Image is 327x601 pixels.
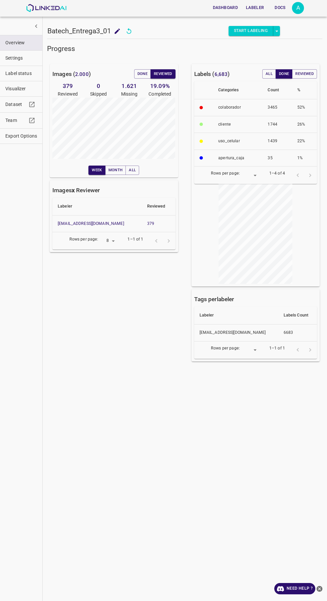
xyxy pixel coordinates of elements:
[147,221,154,226] a: 379
[52,198,142,216] th: Labeler
[134,69,151,79] button: Done
[262,150,292,167] th: 35
[211,171,240,177] p: Rows per page:
[213,150,262,167] th: apertura_caja
[262,133,292,150] th: 1439
[75,71,89,77] span: 2.000
[209,1,242,15] a: Dashboard
[229,26,273,36] button: Start Labeling
[52,186,100,195] h6: Images Reviewer
[315,583,324,594] button: close-help
[243,2,267,13] button: Labeler
[83,91,114,98] p: Skipped
[47,26,111,36] h5: Batech_Entrega3_01
[52,91,83,98] p: Reviewed
[292,2,304,14] div: A
[262,81,292,99] th: Count
[52,69,91,79] h6: Images ( )
[292,116,317,133] th: 26%
[194,306,278,324] th: Labeler
[5,70,37,77] span: Label status
[276,69,292,79] button: Done
[213,81,262,99] th: Categories
[5,101,27,108] span: Dataset
[210,2,241,13] button: Dashboard
[211,345,240,351] p: Rows per page:
[194,295,234,304] h6: Tags per labeler
[268,1,292,15] a: Docs
[292,133,317,150] th: 22%
[243,171,259,180] div: ​
[243,345,259,354] div: ​
[111,25,123,37] button: add to shopping cart
[5,39,37,46] span: Overview
[274,583,315,594] a: Need Help ?
[88,166,105,175] button: Week
[292,2,304,14] button: Open settings
[114,81,144,91] h6: 1.621
[72,187,75,194] b: x
[5,117,27,124] span: Team
[5,133,37,140] span: Export Options
[127,237,143,243] p: 1–1 of 1
[292,99,317,116] th: 52%
[47,44,322,53] h5: Progress
[150,69,176,79] button: Reviewed
[26,4,66,12] img: LinkedAI
[262,69,276,79] button: All
[215,71,228,77] span: 6,683
[83,81,114,91] h6: 0
[114,91,144,98] p: Missing
[269,345,285,351] p: 1–1 of 1
[278,306,317,324] th: Labels Count
[213,116,262,133] th: ​​cliente
[144,81,175,91] h6: 19.09 %
[269,2,291,13] button: Docs
[213,133,262,150] th: uso_celular
[52,81,83,91] h6: 379
[292,69,317,79] button: Reviewed
[242,1,268,15] a: Labeler
[125,166,139,175] button: All
[273,26,280,36] button: select role
[213,99,262,116] th: colaborador
[101,237,117,246] div: 8
[262,99,292,116] th: 3465
[278,324,317,341] th: 6683
[144,91,175,98] p: Completed
[194,324,278,341] th: [EMAIL_ADDRESS][DOMAIN_NAME]
[142,198,176,216] th: Reviewed
[5,55,37,62] span: Settings
[30,20,42,32] button: show more
[194,69,230,79] h6: Labels ( )
[269,171,285,177] p: 1–4 of 4
[69,237,98,243] p: Rows per page:
[5,85,37,92] span: Visualizer
[292,150,317,167] th: 1%
[229,26,280,36] div: split button
[262,116,292,133] th: 1744
[105,166,126,175] button: Month
[58,221,124,226] a: [EMAIL_ADDRESS][DOMAIN_NAME]
[292,81,317,99] th: %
